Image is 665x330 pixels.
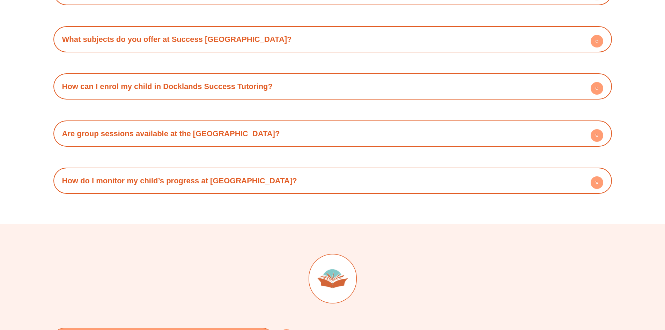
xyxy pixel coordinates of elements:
[57,30,608,49] div: What subjects do you offer at Success [GEOGRAPHIC_DATA]?
[549,251,665,330] iframe: Chat Widget
[57,171,608,190] div: How do I monitor my child’s progress at [GEOGRAPHIC_DATA]?
[62,82,273,91] a: How can I enrol my child in Docklands Success Tutoring?
[62,176,297,185] a: How do I monitor my child’s progress at [GEOGRAPHIC_DATA]?
[62,129,280,138] a: Are group sessions available at the [GEOGRAPHIC_DATA]?
[62,35,292,44] a: What subjects do you offer at Success [GEOGRAPHIC_DATA]?
[57,77,608,96] div: How can I enrol my child in Docklands Success Tutoring?
[57,124,608,143] div: Are group sessions available at the [GEOGRAPHIC_DATA]?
